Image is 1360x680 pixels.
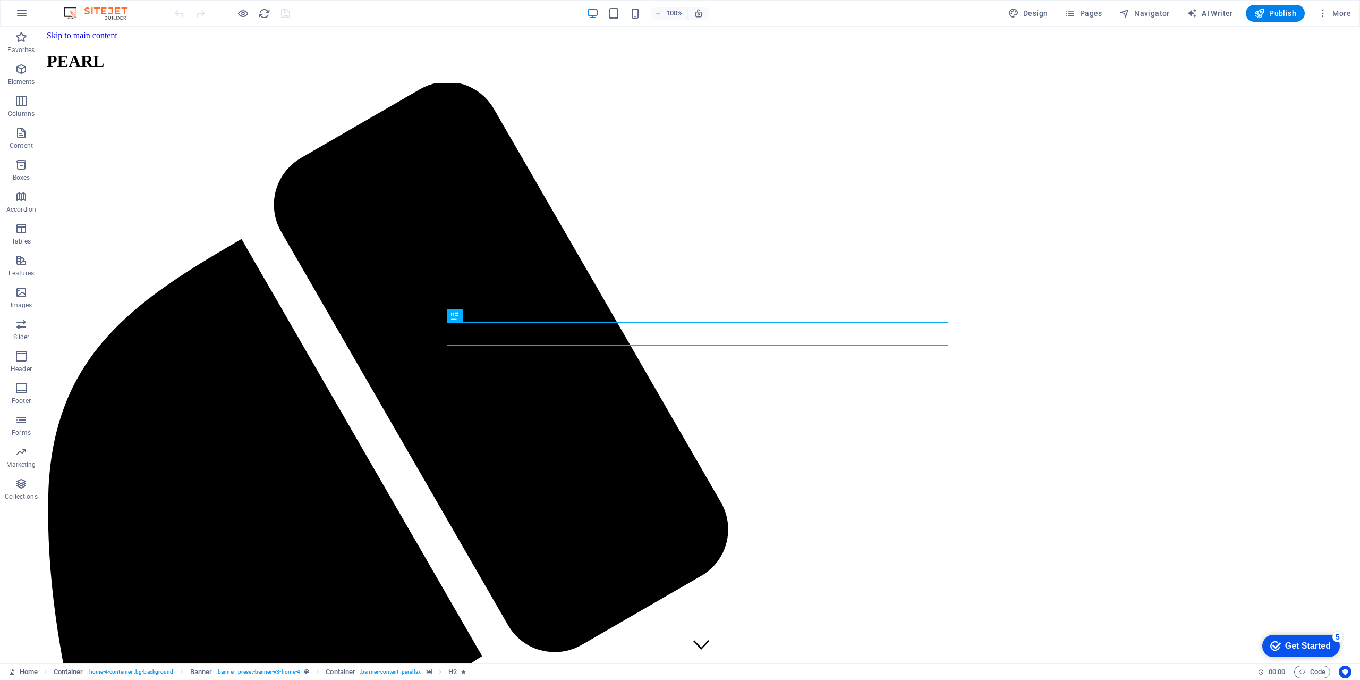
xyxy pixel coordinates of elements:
p: Accordion [6,205,36,214]
button: Design [1004,5,1052,22]
span: AI Writer [1187,8,1233,19]
i: Reload page [258,7,270,20]
span: Pages [1065,8,1102,19]
p: Columns [8,110,35,118]
div: Get Started [31,12,77,21]
div: 5 [79,2,89,13]
h6: 100% [666,7,683,20]
button: Click here to leave preview mode and continue editing [236,7,249,20]
span: . banner-content .parallax [360,666,421,678]
span: . home-4-container .bg-background [87,666,173,678]
span: Click to select. Double-click to edit [326,666,355,678]
span: : [1276,668,1278,676]
p: Footer [12,397,31,405]
p: Tables [12,237,31,246]
span: Code [1299,666,1325,678]
button: Usercentrics [1339,666,1351,678]
p: Slider [13,333,30,341]
i: On resize automatically adjust zoom level to fit chosen device. [694,9,703,18]
span: Click to select. Double-click to edit [54,666,83,678]
button: AI Writer [1183,5,1237,22]
span: More [1317,8,1351,19]
span: Design [1008,8,1048,19]
p: Boxes [13,173,30,182]
p: Header [11,365,32,373]
span: Click to select. Double-click to edit [190,666,212,678]
span: Publish [1254,8,1296,19]
i: This element contains a background [426,669,432,675]
span: Navigator [1119,8,1170,19]
span: 00 00 [1269,666,1285,678]
h6: Session time [1257,666,1286,678]
i: Element contains an animation [461,669,466,675]
p: Elements [8,78,35,86]
span: . banner .preset-banner-v3-home-4 [216,666,300,678]
p: Content [10,141,33,150]
p: Images [11,301,32,309]
p: Features [8,269,34,278]
div: Get Started 5 items remaining, 0% complete [8,5,86,28]
p: Favorites [7,46,35,54]
span: Click to select. Double-click to edit [448,666,457,678]
p: Forms [12,429,31,437]
button: Code [1294,666,1330,678]
nav: breadcrumb [54,666,466,678]
a: Click to cancel selection. Double-click to open Pages [8,666,38,678]
i: This element is a customizable preset [304,669,309,675]
button: 100% [650,7,688,20]
button: Pages [1060,5,1106,22]
a: Skip to main content [4,4,75,13]
button: reload [258,7,270,20]
button: Navigator [1115,5,1174,22]
button: Publish [1246,5,1305,22]
button: More [1313,5,1355,22]
p: Marketing [6,460,36,469]
p: Collections [5,492,37,501]
div: Design (Ctrl+Alt+Y) [1004,5,1052,22]
img: Editor Logo [61,7,141,20]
